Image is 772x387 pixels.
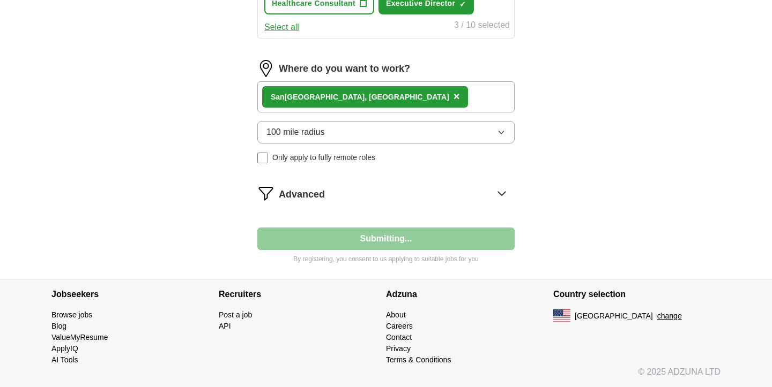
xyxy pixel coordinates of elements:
[219,310,252,319] a: Post a job
[575,310,653,322] span: [GEOGRAPHIC_DATA]
[279,62,410,76] label: Where do you want to work?
[386,322,413,330] a: Careers
[219,322,231,330] a: API
[257,227,515,250] button: Submitting...
[266,126,325,139] span: 100 mile radius
[257,121,515,143] button: 100 mile radius
[454,19,510,34] div: 3 / 10 selected
[454,90,460,102] span: ×
[279,187,325,202] span: Advanced
[454,89,460,105] button: ×
[43,366,729,387] div: © 2025 ADZUNA LTD
[51,322,66,330] a: Blog
[51,333,108,342] a: ValueMyResume
[51,344,78,353] a: ApplyIQ
[257,254,515,264] p: By registering, you consent to us applying to suitable jobs for you
[51,310,92,319] a: Browse jobs
[257,185,274,202] img: filter
[272,152,375,163] span: Only apply to fully remote roles
[257,153,268,163] input: Only apply to fully remote roles
[257,60,274,77] img: location.png
[553,309,570,322] img: US flag
[386,344,411,353] a: Privacy
[271,92,449,103] div: [GEOGRAPHIC_DATA], [GEOGRAPHIC_DATA]
[386,355,451,364] a: Terms & Conditions
[553,279,721,309] h4: Country selection
[271,93,285,101] strong: San
[386,310,406,319] a: About
[657,310,682,322] button: change
[264,21,299,34] button: Select all
[386,333,412,342] a: Contact
[51,355,78,364] a: AI Tools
